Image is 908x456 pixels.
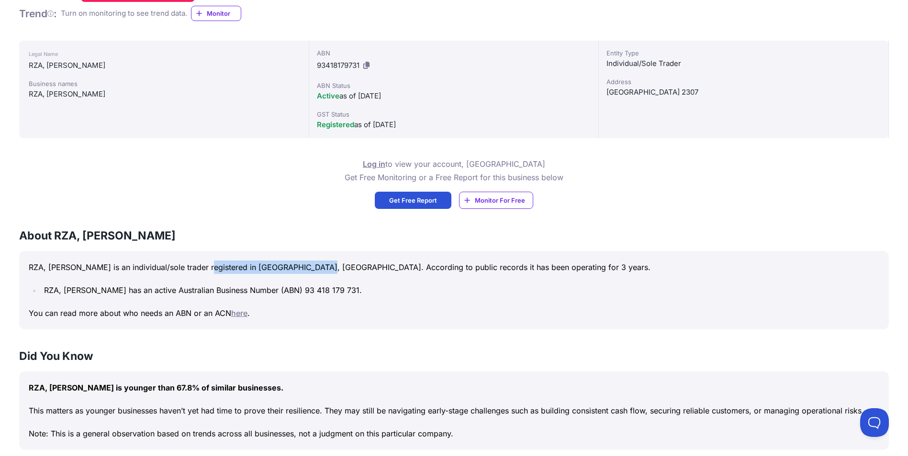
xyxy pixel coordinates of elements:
div: Legal Name [29,48,299,60]
p: RZA, [PERSON_NAME] is an individual/sole trader registered in [GEOGRAPHIC_DATA], [GEOGRAPHIC_DATA... [29,261,879,274]
iframe: Toggle Customer Support [860,408,889,437]
p: Note: This is a general observation based on trends across all businesses, not a judgment on this... [29,427,879,440]
span: Get Free Report [389,195,437,205]
p: You can read more about who needs an ABN or an ACN . [29,306,879,320]
p: RZA, [PERSON_NAME] is younger than 67.8% of similar businesses. [29,381,879,394]
a: Get Free Report [375,192,451,209]
div: ABN Status [317,81,591,90]
span: 93418179731 [317,61,359,70]
p: This matters as younger businesses haven’t yet had time to prove their resilience. They may still... [29,404,879,417]
a: Log in [363,159,385,169]
p: to view your account, [GEOGRAPHIC_DATA] Get Free Monitoring or a Free Report for this business below [345,157,563,184]
div: ABN [317,48,591,58]
a: Monitor [191,6,241,21]
h3: Did You Know [19,348,889,364]
div: RZA, [PERSON_NAME] [29,60,299,71]
div: [GEOGRAPHIC_DATA] 2307 [606,87,881,98]
a: Monitor For Free [459,192,533,209]
div: as of [DATE] [317,119,591,130]
div: GST Status [317,109,591,119]
div: as of [DATE] [317,90,591,102]
h1: Trend : [19,7,57,20]
span: Monitor For Free [475,195,525,205]
h3: About RZA, [PERSON_NAME] [19,228,889,243]
div: Individual/Sole Trader [606,58,881,69]
li: RZA, [PERSON_NAME] has an active Australian Business Number (ABN) 93 418 179 731. [41,283,879,297]
span: Monitor [207,9,241,18]
div: RZA, [PERSON_NAME] [29,88,299,100]
span: Active [317,91,339,100]
a: here [231,308,247,318]
div: Entity Type [606,48,881,58]
span: Registered [317,120,354,129]
div: Turn on monitoring to see trend data. [61,8,187,19]
div: Address [606,77,881,87]
div: Business names [29,79,299,88]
